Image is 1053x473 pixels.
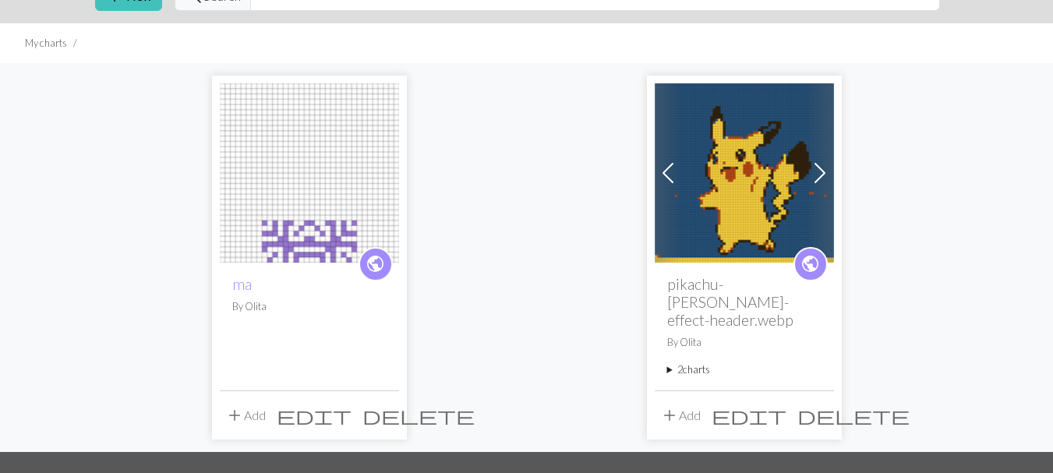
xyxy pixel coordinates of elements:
[366,249,385,280] i: public
[712,404,786,426] span: edit
[712,406,786,425] i: Edit
[220,401,271,430] button: Add
[366,252,385,276] span: public
[220,164,399,178] a: ma
[232,275,252,293] a: ma
[667,275,822,329] h2: pikachu-[PERSON_NAME]-effect-header.webp
[800,249,820,280] i: public
[655,401,706,430] button: Add
[357,401,480,430] button: Delete
[359,247,393,281] a: public
[362,404,475,426] span: delete
[706,401,792,430] button: Edit
[25,36,67,51] li: My charts
[271,401,357,430] button: Edit
[667,335,822,350] p: By Olita
[800,252,820,276] span: public
[277,404,352,426] span: edit
[660,404,679,426] span: add
[793,247,828,281] a: public
[225,404,244,426] span: add
[277,406,352,425] i: Edit
[797,404,910,426] span: delete
[232,299,387,314] p: By Olita
[220,83,399,263] img: ma
[792,401,915,430] button: Delete
[655,164,834,178] a: pikachu-mandela-effect-header.webp
[667,362,822,377] summary: 2charts
[655,83,834,263] img: pikachu-mandela-effect-header.webp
